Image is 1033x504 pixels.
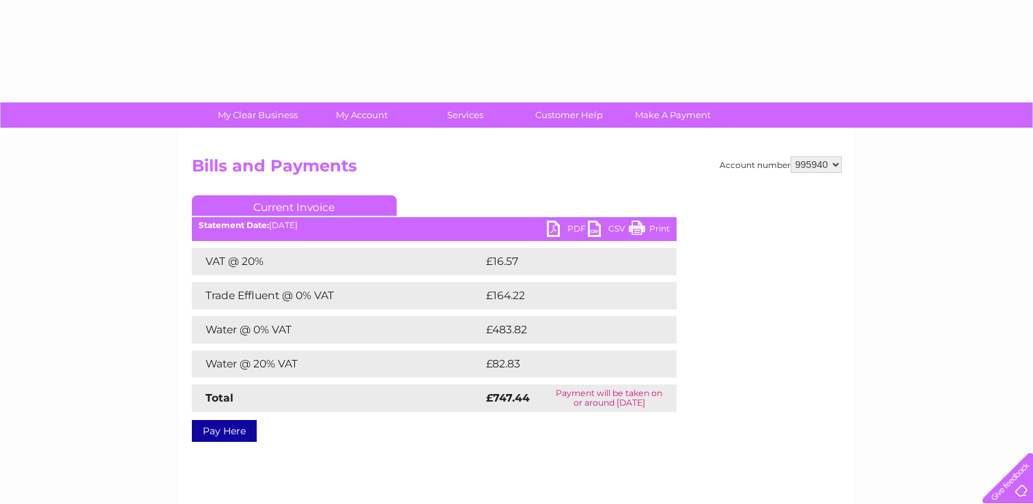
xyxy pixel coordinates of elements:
[588,221,629,240] a: CSV
[629,221,670,240] a: Print
[305,102,418,128] a: My Account
[192,316,483,344] td: Water @ 0% VAT
[192,195,397,216] a: Current Invoice
[192,420,257,442] a: Pay Here
[542,384,676,412] td: Payment will be taken on or around [DATE]
[513,102,625,128] a: Customer Help
[483,316,653,344] td: £483.82
[201,102,314,128] a: My Clear Business
[409,102,522,128] a: Services
[547,221,588,240] a: PDF
[192,221,677,230] div: [DATE]
[483,350,649,378] td: £82.83
[483,282,651,309] td: £164.22
[720,156,842,173] div: Account number
[192,282,483,309] td: Trade Effluent @ 0% VAT
[617,102,729,128] a: Make A Payment
[199,220,269,230] b: Statement Date:
[192,248,483,275] td: VAT @ 20%
[192,350,483,378] td: Water @ 20% VAT
[486,391,530,404] strong: £747.44
[192,156,842,182] h2: Bills and Payments
[206,391,234,404] strong: Total
[483,248,648,275] td: £16.57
